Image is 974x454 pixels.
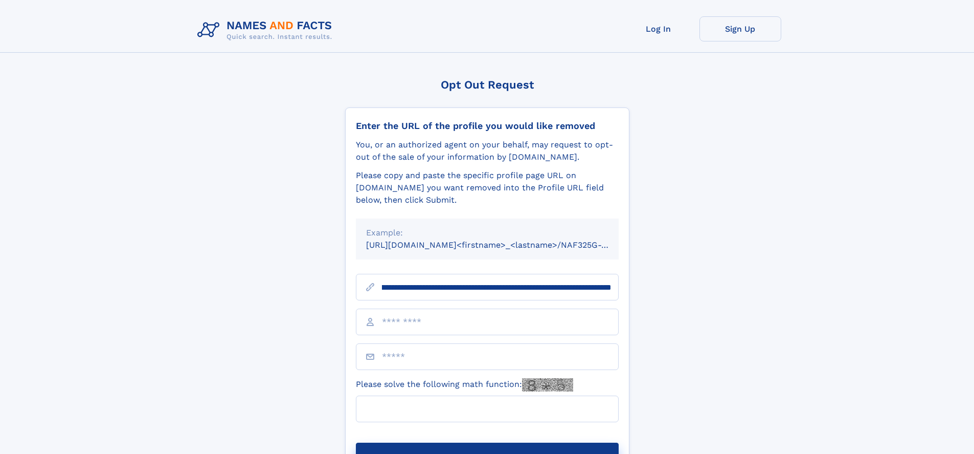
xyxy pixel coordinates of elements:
[356,120,619,132] div: Enter the URL of the profile you would like removed
[699,16,781,41] a: Sign Up
[618,16,699,41] a: Log In
[356,139,619,163] div: You, or an authorized agent on your behalf, may request to opt-out of the sale of your informatio...
[366,227,608,239] div: Example:
[366,240,638,250] small: [URL][DOMAIN_NAME]<firstname>_<lastname>/NAF325G-xxxxxxxx
[345,78,629,91] div: Opt Out Request
[356,378,573,392] label: Please solve the following math function:
[193,16,341,44] img: Logo Names and Facts
[356,169,619,206] div: Please copy and paste the specific profile page URL on [DOMAIN_NAME] you want removed into the Pr...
